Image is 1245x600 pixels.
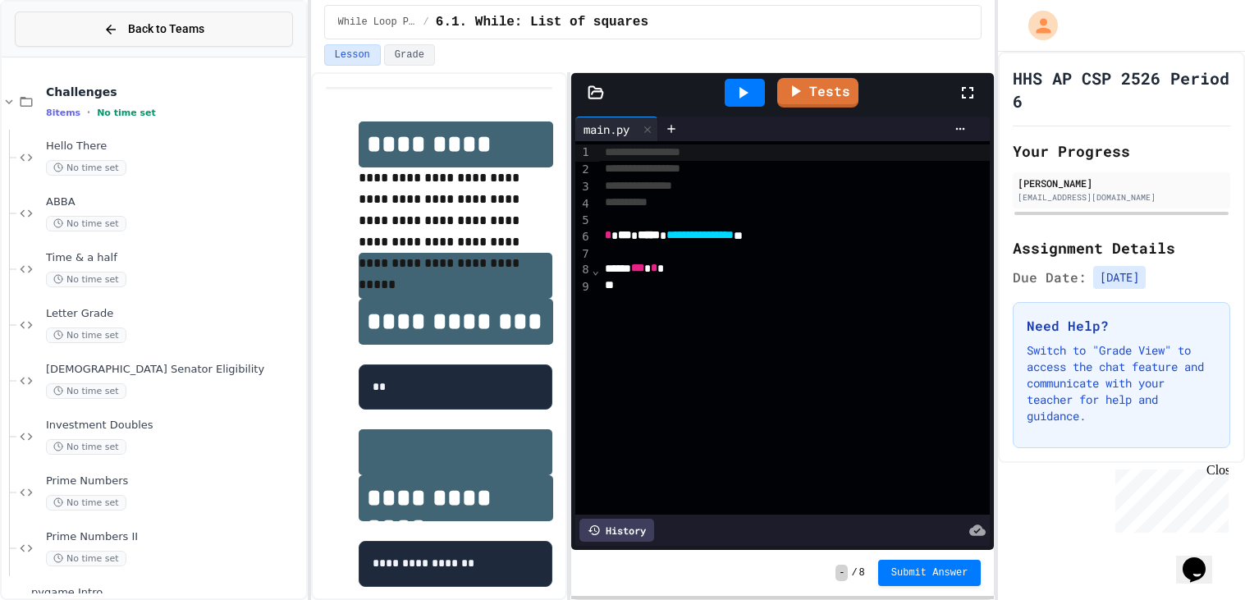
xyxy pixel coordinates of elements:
span: Submit Answer [891,566,968,579]
span: No time set [46,439,126,455]
div: 5 [575,213,592,229]
span: Hello There [46,140,303,153]
span: pygame Intro [31,586,303,600]
div: 9 [575,279,592,295]
span: [DEMOGRAPHIC_DATA] Senator Eligibility [46,363,303,377]
span: Time & a half [46,251,303,265]
span: 8 items [46,108,80,118]
h3: Need Help? [1027,316,1216,336]
div: 7 [575,246,592,263]
div: 6 [575,229,592,246]
button: Grade [384,44,435,66]
div: main.py [575,117,658,141]
span: Challenges [46,85,303,99]
p: Switch to "Grade View" to access the chat feature and communicate with your teacher for help and ... [1027,342,1216,424]
span: No time set [46,327,126,343]
span: No time set [46,551,126,566]
span: Due Date: [1013,268,1087,287]
span: [DATE] [1093,266,1146,289]
span: 8 [859,566,865,579]
div: 3 [575,179,592,196]
button: Submit Answer [878,560,982,586]
span: While Loop Projects [338,16,417,29]
div: [PERSON_NAME] [1018,176,1225,190]
span: No time set [46,495,126,511]
span: No time set [46,272,126,287]
h1: HHS AP CSP 2526 Period 6 [1013,66,1230,112]
iframe: chat widget [1109,463,1229,533]
div: main.py [575,121,638,138]
span: Back to Teams [128,21,204,38]
h2: Your Progress [1013,140,1230,163]
div: History [579,519,654,542]
div: 2 [575,162,592,179]
span: Fold line [592,263,600,277]
span: No time set [46,383,126,399]
button: Back to Teams [15,11,293,47]
span: 6.1. While: List of squares [436,12,648,32]
span: Prime Numbers [46,474,303,488]
span: / [423,16,429,29]
span: ABBA [46,195,303,209]
span: No time set [46,216,126,231]
div: My Account [1011,7,1062,44]
span: / [851,566,857,579]
span: - [835,565,848,581]
div: [EMAIL_ADDRESS][DOMAIN_NAME] [1018,191,1225,204]
span: Prime Numbers II [46,530,303,544]
span: No time set [97,108,156,118]
div: 4 [575,196,592,213]
button: Lesson [324,44,381,66]
a: Tests [777,78,858,108]
div: Chat with us now!Close [7,7,113,104]
h2: Assignment Details [1013,236,1230,259]
span: • [87,106,90,119]
div: 1 [575,144,592,162]
div: 8 [575,262,592,279]
span: Letter Grade [46,307,303,321]
iframe: chat widget [1176,534,1229,584]
span: No time set [46,160,126,176]
span: Investment Doubles [46,419,303,433]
